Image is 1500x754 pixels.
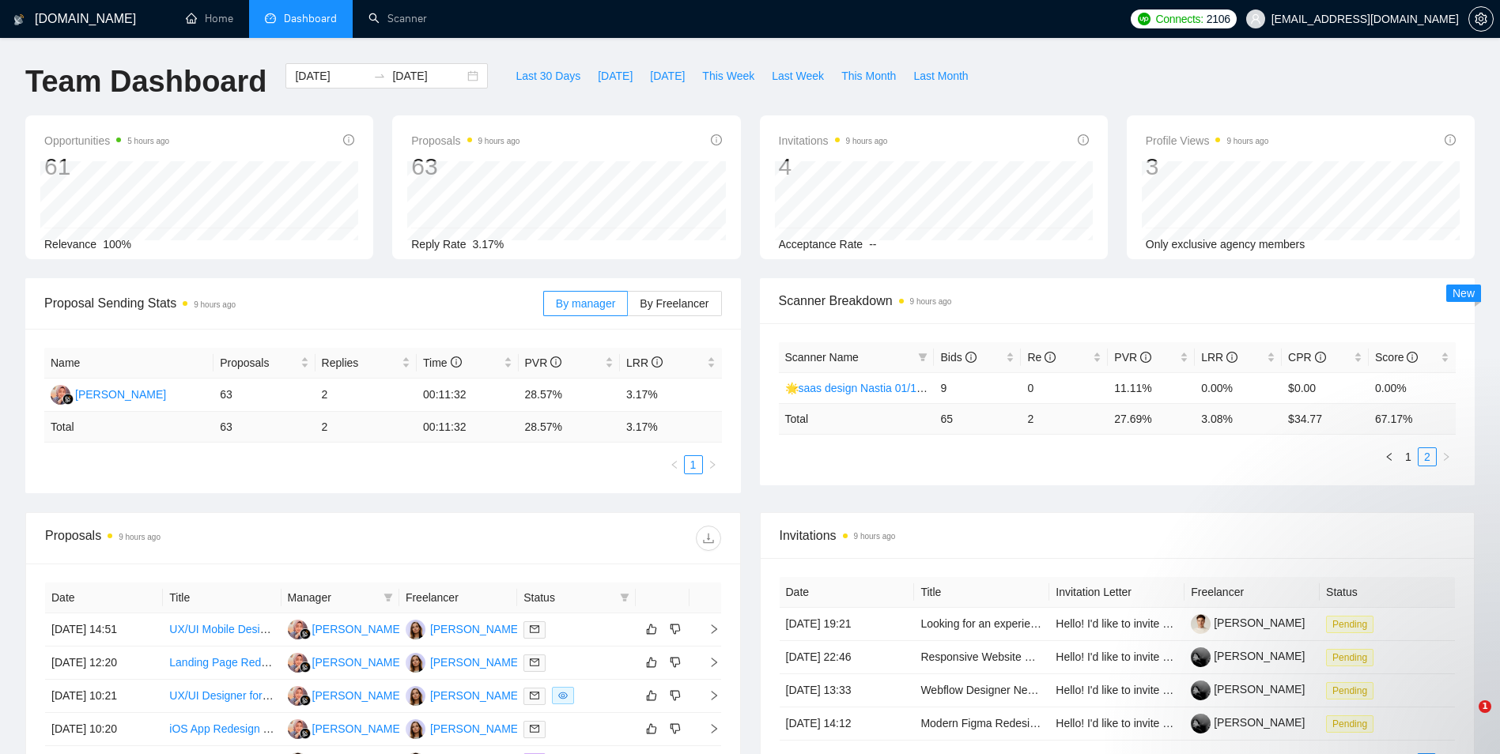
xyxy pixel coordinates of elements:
[1375,351,1418,364] span: Score
[1369,403,1456,434] td: 67.17 %
[44,131,169,150] span: Opportunities
[163,647,281,680] td: Landing Page Redesign in Figma (Professional UI/UX Polish)
[670,460,679,469] span: left
[406,620,425,639] img: AS
[550,356,561,368] span: info-circle
[44,293,543,313] span: Proposal Sending Stats
[1407,352,1418,363] span: info-circle
[1195,403,1282,434] td: 3.08 %
[1441,452,1451,462] span: right
[288,655,403,668] a: NS[PERSON_NAME]
[288,589,377,606] span: Manager
[763,63,833,89] button: Last Week
[406,653,425,673] img: AS
[1195,372,1282,403] td: 0.00%
[1282,372,1369,403] td: $0.00
[920,617,1254,630] a: Looking for an experienced UI/UX designer to redesign our web app
[300,662,311,673] img: gigradar-bm.png
[315,412,417,443] td: 2
[685,456,702,473] a: 1
[1282,403,1369,434] td: $ 34.77
[169,722,463,735] a: iOS App Redesign and Reskining in [GEOGRAPHIC_DATA]
[399,582,517,613] th: Freelancer
[914,641,1049,674] td: Responsive Website Development
[373,70,386,82] span: to
[44,412,213,443] td: Total
[646,689,657,702] span: like
[406,722,521,734] a: AS[PERSON_NAME]
[1191,716,1305,729] a: [PERSON_NAME]
[322,354,399,371] span: Replies
[666,686,685,705] button: dislike
[411,131,520,150] span: Proposals
[1226,352,1237,363] span: info-circle
[1114,351,1151,364] span: PVR
[45,526,383,551] div: Proposals
[556,297,615,310] span: By manager
[1146,238,1305,251] span: Only exclusive agency members
[665,455,684,474] button: left
[478,137,520,145] time: 9 hours ago
[423,356,461,369] span: Time
[779,238,863,251] span: Acceptance Rate
[1155,10,1203,28] span: Connects:
[1380,447,1399,466] button: left
[312,654,403,671] div: [PERSON_NAME]
[373,70,386,82] span: swap-right
[25,63,266,100] h1: Team Dashboard
[288,622,403,635] a: NS[PERSON_NAME]
[598,67,633,85] span: [DATE]
[44,348,213,379] th: Name
[530,624,539,634] span: mail
[1320,577,1455,608] th: Status
[696,624,720,635] span: right
[920,650,1090,663] a: Responsive Website Development
[1469,13,1493,25] span: setting
[406,622,521,635] a: AS[PERSON_NAME]
[696,526,721,551] button: download
[45,613,163,647] td: [DATE] 14:51
[1027,351,1056,364] span: Re
[780,526,1456,545] span: Invitations
[620,412,722,443] td: 3.17 %
[45,713,163,746] td: [DATE] 10:20
[1445,134,1456,145] span: info-circle
[406,655,521,668] a: AS[PERSON_NAME]
[1385,452,1394,462] span: left
[1446,700,1484,738] iframe: Intercom live chat
[1108,372,1195,403] td: 11.11%
[312,620,403,638] div: [PERSON_NAME]
[914,577,1049,608] th: Title
[711,134,722,145] span: info-circle
[620,379,722,412] td: 3.17%
[530,724,539,733] span: mail
[417,379,518,412] td: 00:11:32
[1146,131,1269,150] span: Profile Views
[785,351,859,364] span: Scanner Name
[430,720,521,737] div: [PERSON_NAME]
[670,623,681,635] span: dislike
[910,297,952,306] time: 9 hours ago
[516,67,580,85] span: Last 30 Days
[1380,447,1399,466] li: Previous Page
[642,686,661,705] button: like
[411,238,466,251] span: Reply Rate
[620,593,629,602] span: filter
[640,297,708,310] span: By Freelancer
[525,356,562,369] span: PVR
[1108,403,1195,434] td: 27.69 %
[1326,717,1380,729] a: Pending
[1468,13,1494,25] a: setting
[666,620,685,639] button: dislike
[642,653,661,672] button: like
[1437,447,1456,466] li: Next Page
[281,582,399,613] th: Manager
[213,412,315,443] td: 63
[368,12,427,25] a: searchScanner
[589,63,641,89] button: [DATE]
[75,386,166,403] div: [PERSON_NAME]
[417,412,518,443] td: 00:11:32
[1326,715,1373,733] span: Pending
[51,387,166,400] a: NS[PERSON_NAME]
[284,12,337,25] span: Dashboard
